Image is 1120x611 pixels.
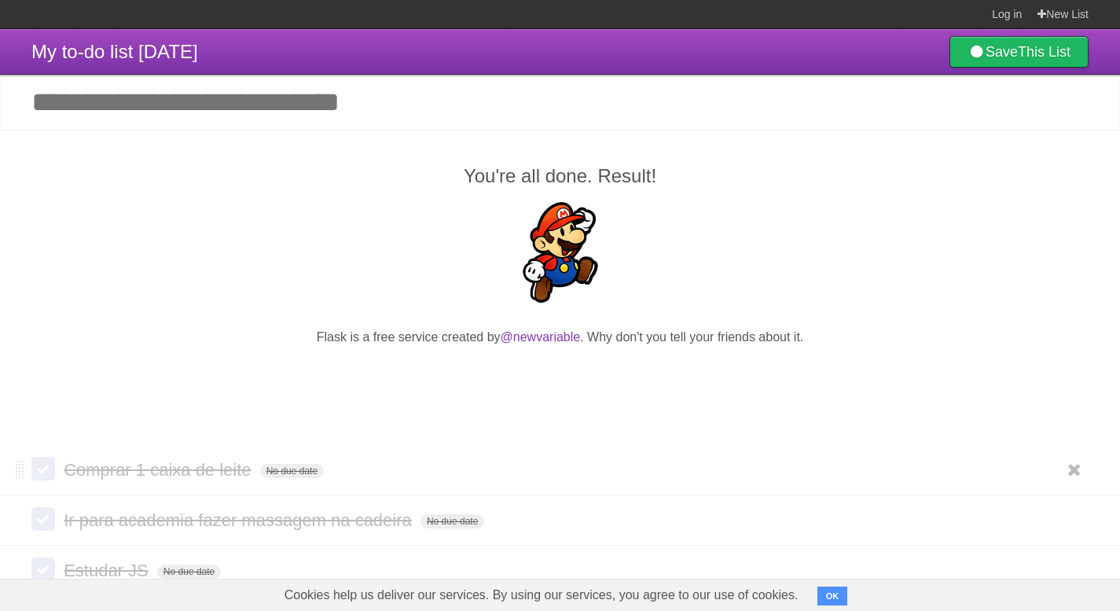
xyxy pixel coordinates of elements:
a: @newvariable [501,330,581,344]
a: SaveThis List [949,36,1089,68]
span: Estudar JS [64,561,152,580]
label: Done [31,558,55,581]
span: No due date [260,464,324,478]
label: Done [31,457,55,480]
h2: You're all done. Result! [31,162,1089,190]
b: This List [1018,44,1070,60]
span: Cookies help us deliver our services. By using our services, you agree to our use of cookies. [269,580,814,611]
img: Super Mario [510,202,611,303]
span: No due date [420,514,484,528]
span: Comprar 1 caixa de leite [64,460,255,480]
label: Done [31,507,55,531]
p: Flask is a free service created by . Why don't you tell your friends about it. [31,328,1089,347]
button: OK [817,587,848,605]
span: Ir para academia fazer massagem na cadeira [64,510,416,530]
iframe: X Post Button [532,366,589,388]
span: No due date [157,565,221,579]
span: My to-do list [DATE] [31,41,198,62]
